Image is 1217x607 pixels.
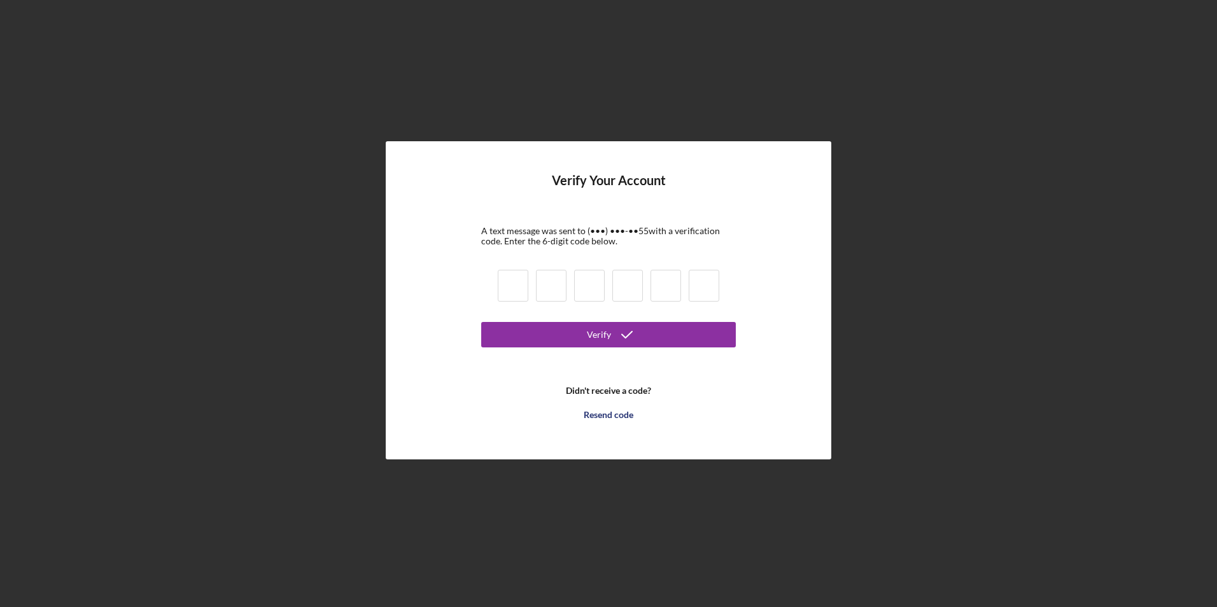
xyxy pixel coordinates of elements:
[481,402,736,428] button: Resend code
[481,226,736,246] div: A text message was sent to (•••) •••-•• 55 with a verification code. Enter the 6-digit code below.
[481,322,736,347] button: Verify
[566,386,651,396] b: Didn't receive a code?
[584,402,633,428] div: Resend code
[587,322,611,347] div: Verify
[552,173,666,207] h4: Verify Your Account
